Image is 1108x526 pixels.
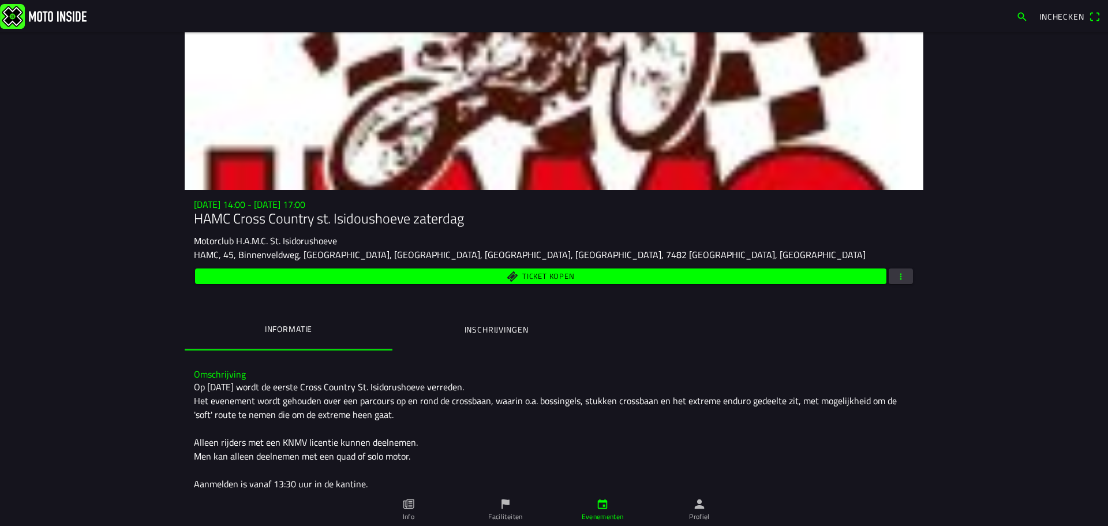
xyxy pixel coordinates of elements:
[403,512,414,522] ion-label: Info
[194,248,866,262] ion-text: HAMC, 45, Binnenveldweg, [GEOGRAPHIC_DATA], [GEOGRAPHIC_DATA], [GEOGRAPHIC_DATA], [GEOGRAPHIC_DAT...
[265,323,312,335] ion-label: Informatie
[194,234,337,248] ion-text: Motorclub H.A.M.C. St. Isidorushoeve
[488,512,522,522] ion-label: Faciliteiten
[1010,6,1034,26] a: search
[194,369,914,380] h3: Omschrijving
[465,323,529,336] ion-label: Inschrijvingen
[689,512,710,522] ion-label: Profiel
[499,498,512,510] ion-icon: flag
[1039,10,1084,23] span: Inchecken
[1034,6,1106,26] a: Incheckenqr scanner
[522,273,574,280] span: Ticket kopen
[582,512,624,522] ion-label: Evenementen
[596,498,609,510] ion-icon: calendar
[194,210,914,227] h1: HAMC Cross Country st. Isidoushoeve zaterdag
[194,199,914,210] h3: [DATE] 14:00 - [DATE] 17:00
[693,498,706,510] ion-icon: person
[402,498,415,510] ion-icon: paper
